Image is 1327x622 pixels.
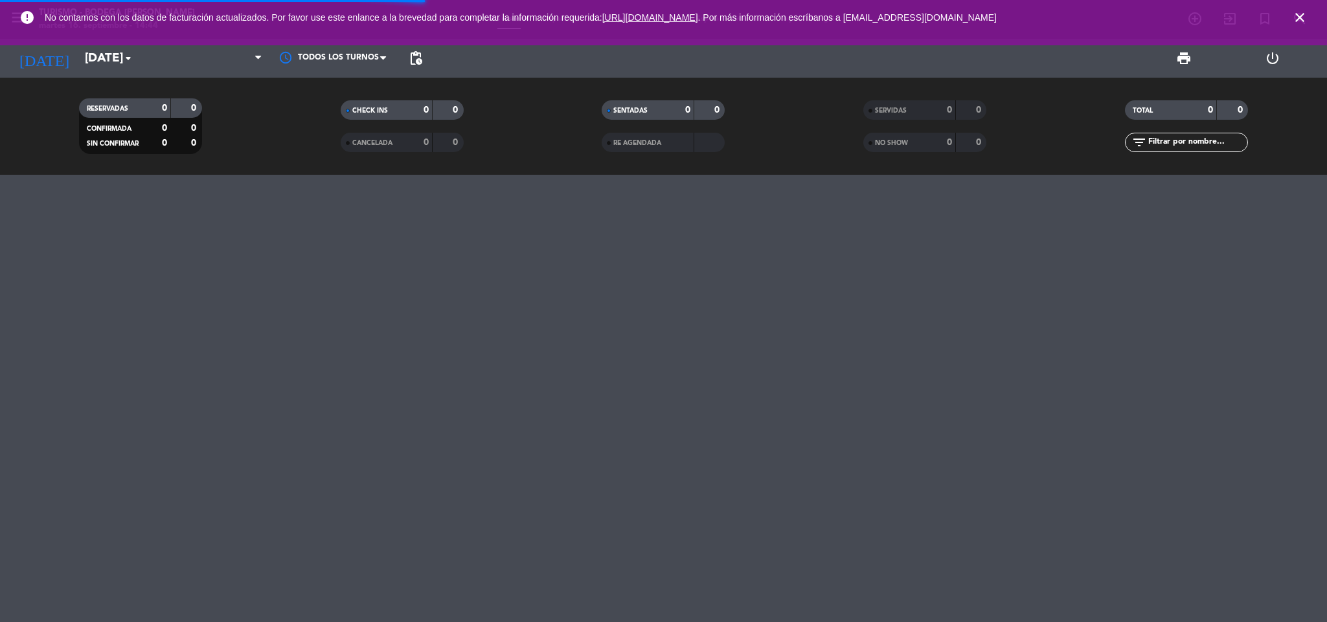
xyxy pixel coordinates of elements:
strong: 0 [453,106,460,115]
strong: 0 [162,124,167,133]
strong: 0 [947,138,952,147]
div: LOG OUT [1229,39,1317,78]
strong: 0 [453,138,460,147]
span: CANCELADA [352,140,392,146]
a: . Por más información escríbanos a [EMAIL_ADDRESS][DOMAIN_NAME] [698,12,997,23]
strong: 0 [191,124,199,133]
strong: 0 [947,106,952,115]
strong: 0 [976,138,984,147]
i: filter_list [1131,135,1147,150]
strong: 0 [1238,106,1245,115]
span: SERVIDAS [875,107,907,114]
span: RE AGENDADA [613,140,661,146]
span: No contamos con los datos de facturación actualizados. Por favor use este enlance a la brevedad p... [45,12,997,23]
i: power_settings_new [1265,50,1280,66]
span: NO SHOW [875,140,908,146]
strong: 0 [191,139,199,148]
span: print [1176,50,1192,66]
strong: 0 [424,138,429,147]
span: pending_actions [408,50,424,66]
span: SENTADAS [613,107,648,114]
input: Filtrar por nombre... [1147,135,1247,150]
i: arrow_drop_down [120,50,136,66]
strong: 0 [424,106,429,115]
span: TOTAL [1133,107,1153,114]
i: error [19,10,35,25]
strong: 0 [191,104,199,113]
strong: 0 [685,106,690,115]
a: [URL][DOMAIN_NAME] [602,12,698,23]
i: [DATE] [10,44,78,72]
span: CHECK INS [352,107,388,114]
strong: 0 [976,106,984,115]
i: close [1292,10,1308,25]
strong: 0 [162,104,167,113]
strong: 0 [714,106,722,115]
span: RESERVADAS [87,106,128,112]
strong: 0 [1208,106,1213,115]
span: CONFIRMADA [87,126,131,132]
strong: 0 [162,139,167,148]
span: SIN CONFIRMAR [87,140,139,147]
